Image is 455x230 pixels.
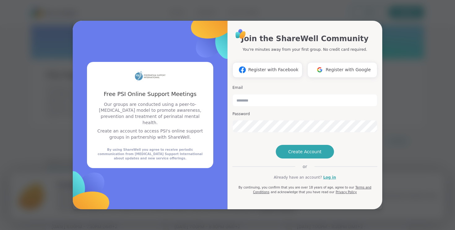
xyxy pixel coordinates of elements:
span: Register with Facebook [248,67,298,73]
span: or [295,163,314,170]
button: Register with Google [307,62,377,78]
p: Create an account to access PSI's online support groups in partnership with ShareWell. [94,128,206,140]
a: Terms and Conditions [253,186,371,194]
p: Our groups are conducted using a peer-to-[MEDICAL_DATA] model to promote awareness, prevention an... [94,102,206,126]
h3: Free PSI Online Support Meetings [94,90,206,98]
h3: Password [232,111,377,117]
a: Log in [323,175,336,180]
img: ShareWell Logo [234,27,248,41]
button: Create Account [276,145,334,158]
p: You're minutes away from your first group. No credit card required. [243,47,367,52]
span: and acknowledge that you have read our [271,190,334,194]
span: Create Account [288,149,322,155]
img: ShareWell Logomark [314,64,326,76]
img: ShareWell Logomark [236,64,248,76]
span: Already have an account? [274,175,322,180]
img: partner logo [135,69,166,83]
button: Register with Facebook [232,62,302,78]
a: Privacy Policy [336,190,357,194]
span: By continuing, you confirm that you are over 18 years of age, agree to our [238,186,354,189]
h3: Email [232,85,377,90]
span: Register with Google [326,67,371,73]
h1: Join the ShareWell Community [241,33,368,44]
div: By using ShareWell you agree to receive periodic communication from [MEDICAL_DATA] Support Intern... [94,148,206,161]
